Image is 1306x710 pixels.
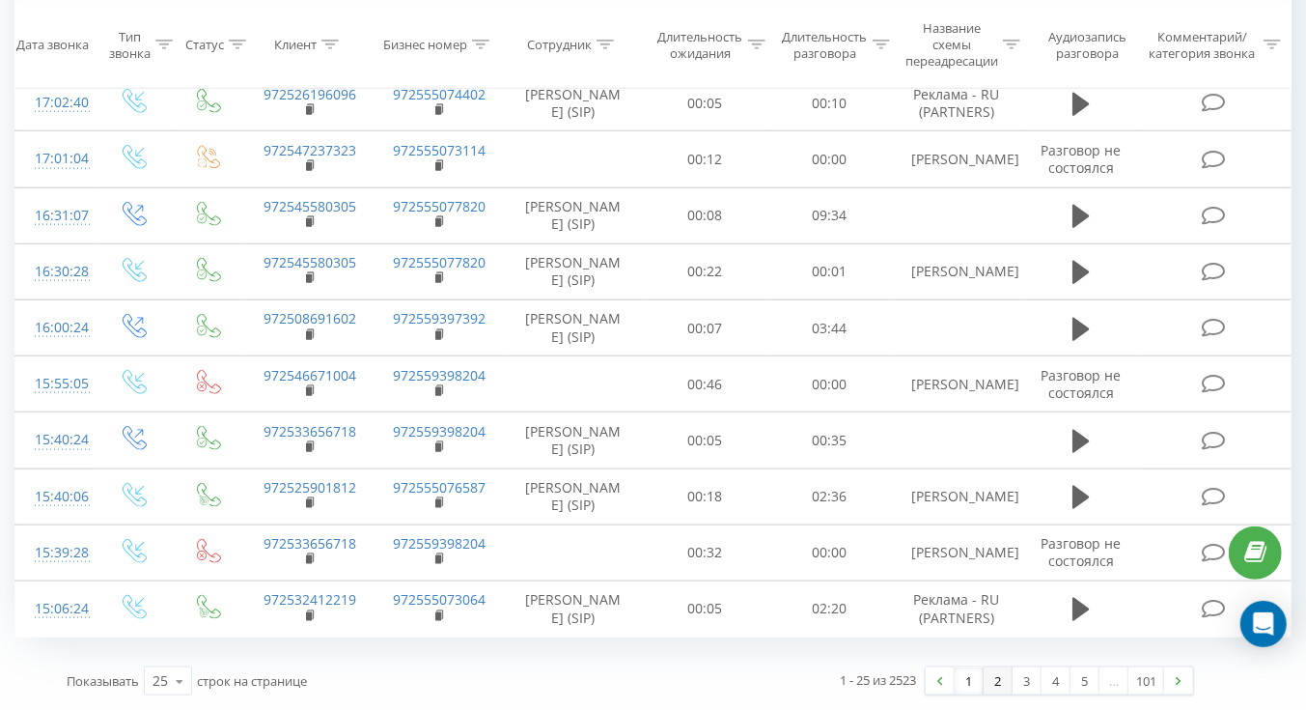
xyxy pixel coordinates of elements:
[643,356,767,412] td: 00:46
[393,309,486,327] a: 972559397392
[643,469,767,525] td: 00:18
[35,365,75,403] div: 15:55:05
[643,131,767,187] td: 00:12
[393,534,486,553] a: 972559398204
[1128,667,1164,695] a: 101
[503,469,643,525] td: [PERSON_NAME] (SIP)
[503,187,643,243] td: [PERSON_NAME] (SIP)
[185,37,224,53] div: Статус
[1042,667,1070,695] a: 4
[767,581,892,637] td: 02:20
[35,197,75,235] div: 16:31:07
[503,75,643,131] td: [PERSON_NAME] (SIP)
[767,75,892,131] td: 00:10
[264,478,356,497] a: 972525901812
[840,670,916,690] div: 1 - 25 из 2523
[1070,667,1099,695] a: 5
[393,590,486,609] a: 972555073064
[393,478,486,497] a: 972555076587
[35,421,75,459] div: 15:40:24
[35,253,75,291] div: 16:30:28
[16,37,89,53] div: Дата звонка
[643,300,767,356] td: 00:07
[393,366,486,384] a: 972559398204
[503,243,643,299] td: [PERSON_NAME] (SIP)
[503,581,643,637] td: [PERSON_NAME] (SIP)
[393,197,486,215] a: 972555077820
[1013,667,1042,695] a: 3
[1042,534,1122,570] span: Разговор не состоялся
[503,300,643,356] td: [PERSON_NAME] (SIP)
[264,253,356,271] a: 972545580305
[767,187,892,243] td: 09:34
[503,412,643,469] td: [PERSON_NAME] (SIP)
[197,672,307,690] span: строк на странице
[527,37,592,53] div: Сотрудник
[383,37,467,53] div: Бизнес номер
[767,469,892,525] td: 02:36
[264,197,356,215] a: 972545580305
[393,422,486,440] a: 972559398204
[35,84,75,122] div: 17:02:40
[35,309,75,347] div: 16:00:24
[658,28,743,61] div: Длительность ожидания
[35,590,75,628] div: 15:06:24
[767,356,892,412] td: 00:00
[1099,667,1128,695] div: …
[643,412,767,469] td: 00:05
[264,366,356,384] a: 972546671004
[955,667,984,695] a: 1
[35,140,75,178] div: 17:01:04
[892,581,1021,637] td: Реклама - RU (PARTNERS)
[1240,601,1287,647] div: Open Intercom Messenger
[274,37,317,53] div: Клиент
[153,671,168,691] div: 25
[643,581,767,637] td: 00:05
[892,131,1021,187] td: [PERSON_NAME]
[892,525,1021,581] td: [PERSON_NAME]
[643,187,767,243] td: 00:08
[393,141,486,159] a: 972555073114
[393,253,486,271] a: 972555077820
[767,412,892,469] td: 00:35
[767,300,892,356] td: 03:44
[35,478,75,516] div: 15:40:06
[109,28,151,61] div: Тип звонка
[67,672,139,690] span: Показывать
[264,422,356,440] a: 972533656718
[264,309,356,327] a: 972508691602
[984,667,1013,695] a: 2
[767,243,892,299] td: 00:01
[643,525,767,581] td: 00:32
[35,534,75,572] div: 15:39:28
[892,243,1021,299] td: [PERSON_NAME]
[1039,28,1136,61] div: Аудиозапись разговора
[767,131,892,187] td: 00:00
[905,20,998,70] div: Название схемы переадресации
[1042,366,1122,402] span: Разговор не состоялся
[892,356,1021,412] td: [PERSON_NAME]
[1042,141,1122,177] span: Разговор не состоялся
[264,141,356,159] a: 972547237323
[892,469,1021,525] td: [PERSON_NAME]
[393,85,486,103] a: 972555074402
[264,85,356,103] a: 972526196096
[643,75,767,131] td: 00:05
[1146,28,1259,61] div: Комментарий/категория звонка
[264,590,356,609] a: 972532412219
[264,534,356,553] a: 972533656718
[767,525,892,581] td: 00:00
[783,28,868,61] div: Длительность разговора
[643,243,767,299] td: 00:22
[892,75,1021,131] td: Реклама - RU (PARTNERS)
